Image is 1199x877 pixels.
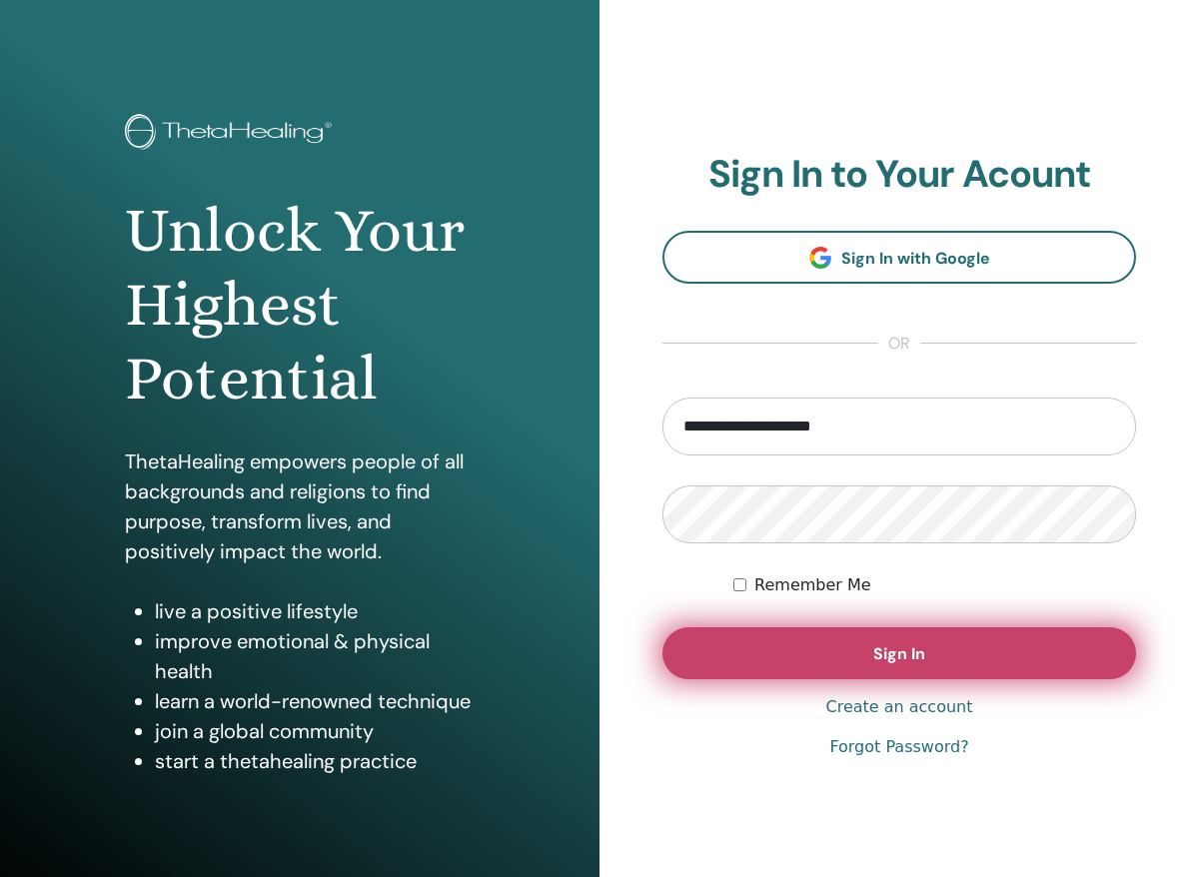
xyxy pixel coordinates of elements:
a: Create an account [825,695,972,719]
a: Forgot Password? [829,735,968,759]
label: Remember Me [754,573,871,597]
span: Sign In [873,643,925,664]
li: join a global community [155,716,475,746]
li: start a thetahealing practice [155,746,475,776]
li: live a positive lifestyle [155,596,475,626]
span: or [878,332,920,356]
li: improve emotional & physical health [155,626,475,686]
a: Sign In with Google [662,231,1136,284]
h2: Sign In to Your Acount [662,152,1136,198]
li: learn a world-renowned technique [155,686,475,716]
span: Sign In with Google [841,248,990,269]
button: Sign In [662,627,1136,679]
div: Keep me authenticated indefinitely or until I manually logout [733,573,1136,597]
h1: Unlock Your Highest Potential [125,194,475,417]
p: ThetaHealing empowers people of all backgrounds and religions to find purpose, transform lives, a... [125,446,475,566]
